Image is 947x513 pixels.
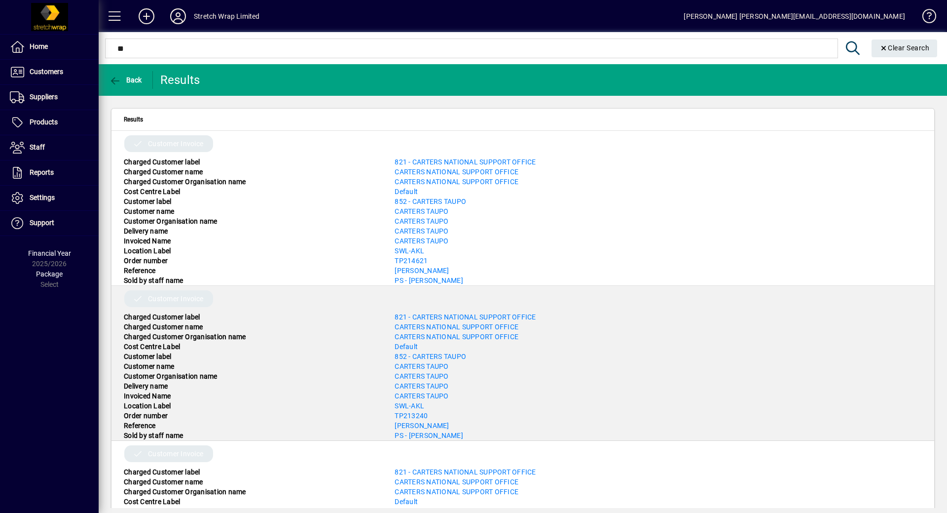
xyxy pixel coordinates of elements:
[116,206,387,216] div: Customer name
[116,167,387,177] div: Charged Customer name
[395,392,448,400] a: CARTERS TAUPO
[148,294,203,304] span: Customer Invoice
[30,143,45,151] span: Staff
[395,178,518,186] a: CARTERS NATIONAL SUPPORT OFFICE
[684,8,905,24] div: [PERSON_NAME] [PERSON_NAME][EMAIL_ADDRESS][DOMAIN_NAME]
[116,342,387,352] div: Cost Centre Label
[395,402,424,410] a: SWL-AKL
[5,110,99,135] a: Products
[395,488,518,496] a: CARTERS NATIONAL SUPPORT OFFICE
[30,42,48,50] span: Home
[395,197,466,205] span: 852 - CARTERS TAUPO
[395,432,463,439] a: PS - [PERSON_NAME]
[395,478,518,486] a: CARTERS NATIONAL SUPPORT OFFICE
[5,85,99,110] a: Suppliers
[5,160,99,185] a: Reports
[395,353,466,360] a: 852 - CARTERS TAUPO
[109,76,142,84] span: Back
[116,187,387,197] div: Cost Centre Label
[116,371,387,381] div: Customer Organisation name
[116,276,387,285] div: Sold by staff name
[395,468,536,476] a: 821 - CARTERS NATIONAL SUPPORT OFFICE
[116,497,387,507] div: Cost Centre Label
[395,372,448,380] a: CARTERS TAUPO
[30,168,54,176] span: Reports
[395,362,448,370] a: CARTERS TAUPO
[395,227,448,235] span: CARTERS TAUPO
[395,343,418,351] a: Default
[30,118,58,126] span: Products
[162,7,194,25] button: Profile
[395,168,518,176] a: CARTERS NATIONAL SUPPORT OFFICE
[395,247,424,255] a: SWL-AKL
[116,312,387,322] div: Charged Customer label
[116,157,387,167] div: Charged Customer label
[116,322,387,332] div: Charged Customer name
[395,276,463,284] a: PS - [PERSON_NAME]
[395,188,418,196] a: Default
[395,313,536,321] a: 821 - CARTERS NATIONAL SUPPORT OFFICE
[148,139,203,149] span: Customer Invoice
[116,361,387,371] div: Customer name
[395,412,428,420] span: TP213240
[395,422,449,430] a: [PERSON_NAME]
[116,197,387,206] div: Customer label
[395,498,418,506] a: Default
[395,217,448,225] a: CARTERS TAUPO
[116,226,387,236] div: Delivery name
[395,257,428,265] a: TP214621
[30,219,54,227] span: Support
[36,270,63,278] span: Package
[28,249,71,257] span: Financial Year
[116,467,387,477] div: Charged Customer label
[395,382,448,390] a: CARTERS TAUPO
[395,207,448,215] span: CARTERS TAUPO
[116,421,387,431] div: Reference
[395,323,518,331] span: CARTERS NATIONAL SUPPORT OFFICE
[116,266,387,276] div: Reference
[116,401,387,411] div: Location Label
[395,237,448,245] span: CARTERS TAUPO
[5,186,99,210] a: Settings
[116,246,387,256] div: Location Label
[5,135,99,160] a: Staff
[131,7,162,25] button: Add
[395,158,536,166] a: 821 - CARTERS NATIONAL SUPPORT OFFICE
[395,267,449,275] a: [PERSON_NAME]
[116,332,387,342] div: Charged Customer Organisation name
[160,72,202,88] div: Results
[194,8,260,24] div: Stretch Wrap Limited
[5,35,99,59] a: Home
[116,487,387,497] div: Charged Customer Organisation name
[395,333,518,341] a: CARTERS NATIONAL SUPPORT OFFICE
[148,449,203,459] span: Customer Invoice
[872,39,938,57] button: Clear
[116,381,387,391] div: Delivery name
[116,477,387,487] div: Charged Customer name
[116,216,387,226] div: Customer Organisation name
[99,71,153,89] app-page-header-button: Back
[30,93,58,101] span: Suppliers
[30,68,63,76] span: Customers
[879,44,930,52] span: Clear Search
[116,256,387,266] div: Order number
